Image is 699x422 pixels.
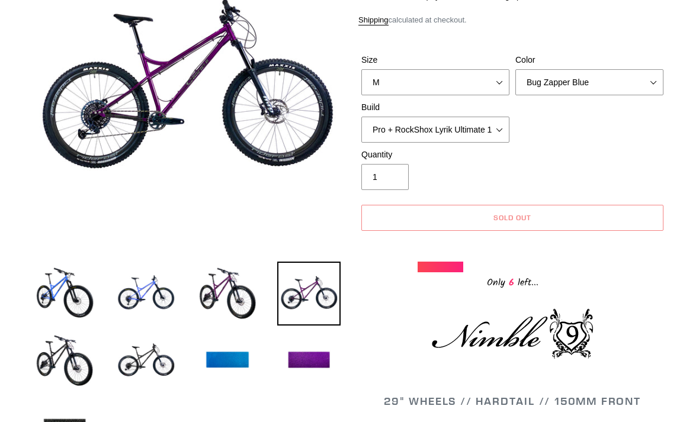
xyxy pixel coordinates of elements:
[361,205,663,231] button: Sold out
[114,329,178,393] img: Load image into Gallery viewer, NIMBLE 9 - Complete Bike
[361,101,509,114] label: Build
[33,262,97,326] img: Load image into Gallery viewer, NIMBLE 9 - Complete Bike
[277,262,341,326] img: Load image into Gallery viewer, NIMBLE 9 - Complete Bike
[493,213,531,222] span: Sold out
[33,329,97,393] img: Load image into Gallery viewer, NIMBLE 9 - Complete Bike
[384,394,641,408] span: 29" WHEELS // HARDTAIL // 150MM FRONT
[358,15,389,25] a: Shipping
[358,14,666,26] div: calculated at checkout.
[418,272,607,291] div: Only left...
[277,329,341,393] img: Load image into Gallery viewer, NIMBLE 9 - Complete Bike
[361,54,509,66] label: Size
[505,275,518,290] span: 6
[195,329,259,393] img: Load image into Gallery viewer, NIMBLE 9 - Complete Bike
[114,262,178,326] img: Load image into Gallery viewer, NIMBLE 9 - Complete Bike
[195,262,259,326] img: Load image into Gallery viewer, NIMBLE 9 - Complete Bike
[515,54,663,66] label: Color
[361,149,509,161] label: Quantity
